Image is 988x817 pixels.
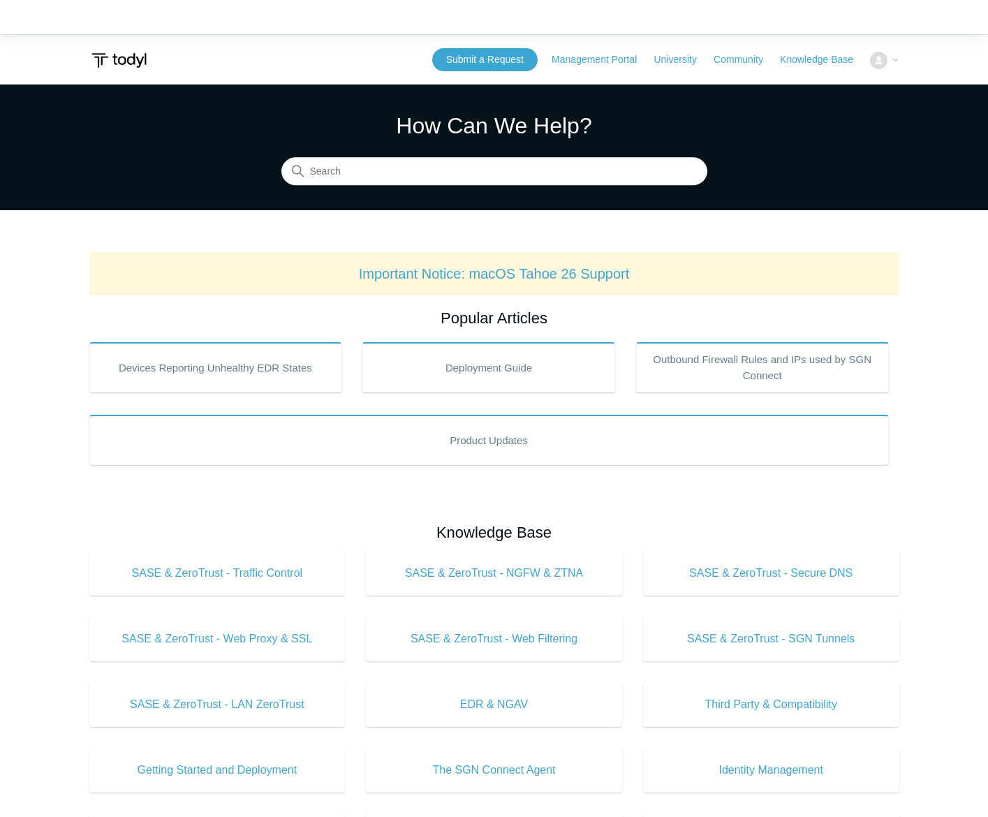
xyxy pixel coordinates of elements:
[89,307,899,330] h2: Popular Articles
[110,565,325,582] span: SASE & ZeroTrust - Traffic Control
[643,551,899,596] a: SASE & ZeroTrust - Secure DNS
[714,52,777,67] a: Community
[281,158,707,186] input: Search
[664,631,878,647] span: SASE & ZeroTrust - SGN Tunnels
[387,565,601,582] span: SASE & ZeroTrust - NGFW & ZTNA
[366,551,622,596] a: SASE & ZeroTrust - NGFW & ZTNA
[664,762,878,779] span: Identity Management
[89,342,342,392] a: Devices Reporting Unhealthy EDR States
[110,696,325,713] span: SASE & ZeroTrust - LAN ZeroTrust
[643,682,899,727] a: Third Party & Compatibility
[643,617,899,661] a: SASE & ZeroTrust - SGN Tunnels
[387,762,601,779] span: The SGN Connect Agent
[636,342,889,392] a: Outbound Firewall Rules and IPs used by SGN Connect
[552,52,651,67] a: Management Portal
[110,631,325,647] span: SASE & ZeroTrust - Web Proxy & SSL
[366,617,622,661] a: SASE & ZeroTrust - Web Filtering
[780,52,867,67] a: Knowledge Base
[362,342,615,392] a: Deployment Guide
[89,415,889,465] a: Product Updates
[89,617,346,661] a: SASE & ZeroTrust - Web Proxy & SSL
[664,696,878,713] span: Third Party & Compatibility
[89,521,899,544] h2: Knowledge Base
[110,762,325,779] span: Getting Started and Deployment
[387,631,601,647] span: SASE & ZeroTrust - Web Filtering
[432,48,538,71] a: Submit a Request
[664,565,878,582] span: SASE & ZeroTrust - Secure DNS
[89,47,149,73] img: Todyl Support Center Help Center home page
[359,266,630,281] a: Important Notice: macOS Tahoe 26 Support
[366,682,622,727] a: EDR & NGAV
[89,748,346,793] a: Getting Started and Deployment
[366,748,622,793] a: The SGN Connect Agent
[387,696,601,713] span: EDR & NGAV
[89,682,346,727] a: SASE & ZeroTrust - LAN ZeroTrust
[643,748,899,793] a: Identity Management
[281,109,707,142] h1: How Can We Help?
[654,52,710,67] a: University
[89,551,346,596] a: SASE & ZeroTrust - Traffic Control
